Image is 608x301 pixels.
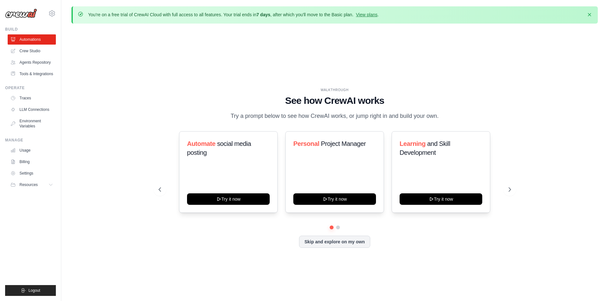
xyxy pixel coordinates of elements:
[8,93,56,103] a: Traces
[8,104,56,115] a: LLM Connections
[5,285,56,296] button: Logout
[8,116,56,131] a: Environment Variables
[293,193,376,205] button: Try it now
[5,138,56,143] div: Manage
[5,85,56,90] div: Operate
[321,140,366,147] span: Project Manager
[293,140,319,147] span: Personal
[159,95,511,106] h1: See how CrewAI works
[256,12,270,17] strong: 7 days
[8,57,56,68] a: Agents Repository
[8,180,56,190] button: Resources
[400,140,425,147] span: Learning
[400,193,482,205] button: Try it now
[8,46,56,56] a: Crew Studio
[299,236,370,248] button: Skip and explore on my own
[400,140,450,156] span: and Skill Development
[356,12,377,17] a: View plans
[8,69,56,79] a: Tools & Integrations
[5,27,56,32] div: Build
[8,168,56,178] a: Settings
[159,88,511,92] div: WALKTHROUGH
[8,34,56,45] a: Automations
[28,288,40,293] span: Logout
[8,157,56,167] a: Billing
[19,182,38,187] span: Resources
[228,111,442,121] p: Try a prompt below to see how CrewAI works, or jump right in and build your own.
[187,140,251,156] span: social media posting
[88,11,379,18] p: You're on a free trial of CrewAI Cloud with full access to all features. Your trial ends in , aft...
[5,9,37,18] img: Logo
[8,145,56,155] a: Usage
[187,140,215,147] span: Automate
[187,193,270,205] button: Try it now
